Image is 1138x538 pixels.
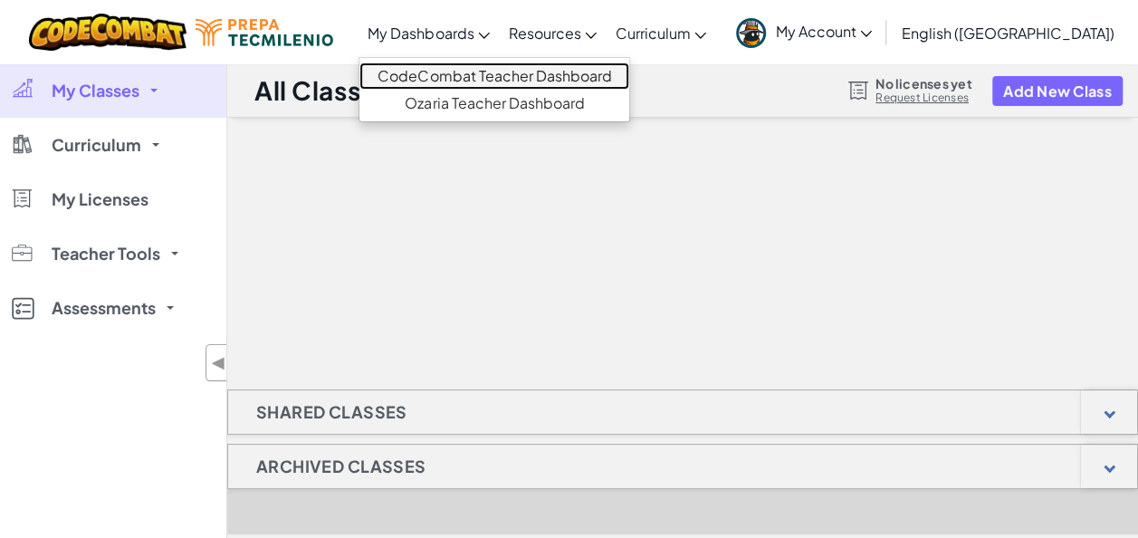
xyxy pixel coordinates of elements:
[29,14,187,51] img: CodeCombat logo
[254,73,389,108] h1: All Classes
[228,389,435,435] h1: Shared Classes
[196,19,333,46] img: Tecmilenio logo
[368,24,473,43] span: My Dashboards
[228,444,454,489] h1: Archived Classes
[52,245,160,262] span: Teacher Tools
[606,8,715,57] a: Curriculum
[508,24,580,43] span: Resources
[875,91,971,105] a: Request Licenses
[52,191,148,207] span: My Licenses
[901,24,1114,43] span: English ([GEOGRAPHIC_DATA])
[775,22,872,41] span: My Account
[892,8,1123,57] a: English ([GEOGRAPHIC_DATA])
[211,350,226,376] span: ◀
[52,82,139,99] span: My Classes
[359,62,629,90] a: CodeCombat Teacher Dashboard
[359,90,629,117] a: Ozaria Teacher Dashboard
[499,8,606,57] a: Resources
[615,24,690,43] span: Curriculum
[736,18,766,48] img: avatar
[52,137,141,153] span: Curriculum
[875,76,971,91] span: No licenses yet
[727,4,881,61] a: My Account
[359,8,499,57] a: My Dashboards
[992,76,1123,106] button: Add New Class
[52,300,156,316] span: Assessments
